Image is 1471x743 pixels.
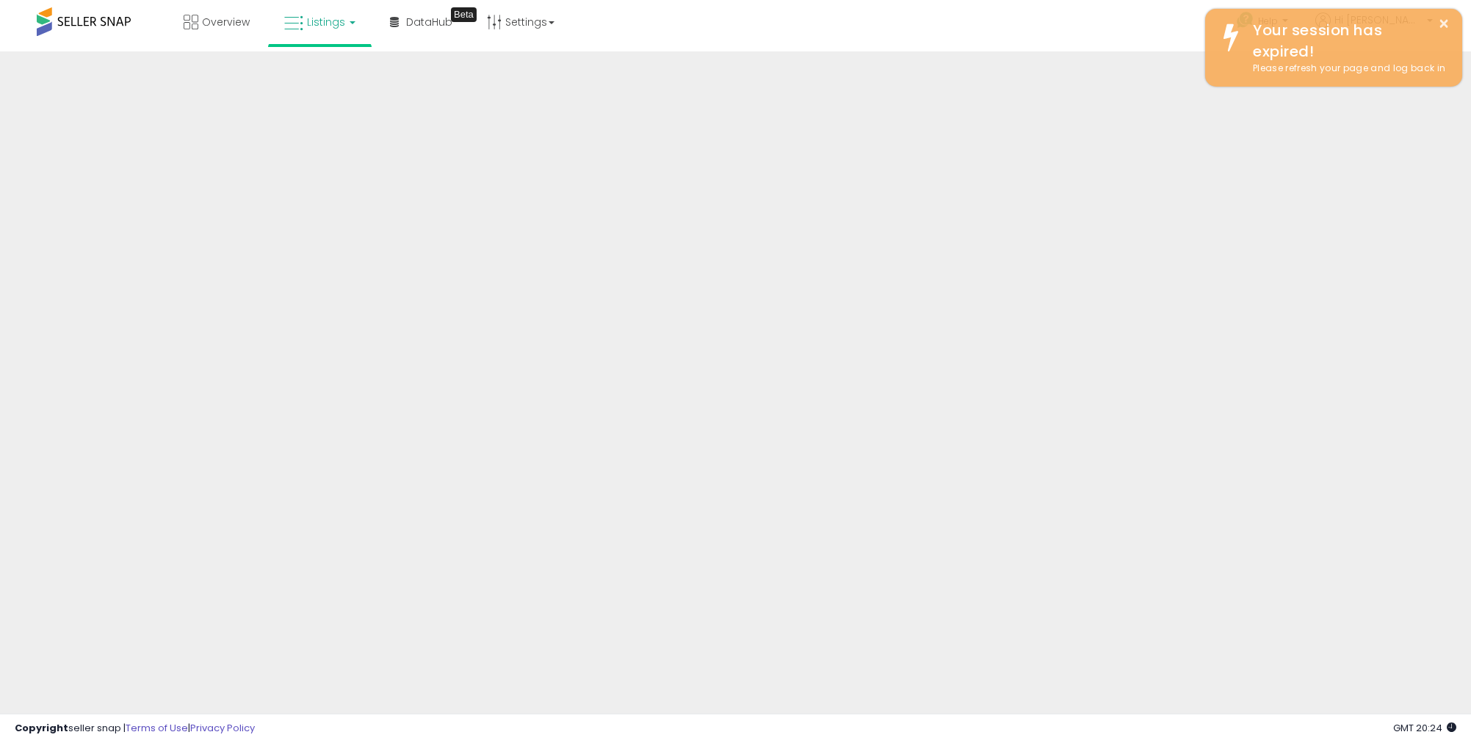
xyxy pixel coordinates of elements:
span: DataHub [406,15,452,29]
a: Privacy Policy [190,721,255,735]
strong: Copyright [15,721,68,735]
div: Please refresh your page and log back in [1242,62,1451,76]
div: seller snap | | [15,722,255,736]
span: 2025-08-11 20:24 GMT [1393,721,1456,735]
span: Listings [307,15,345,29]
div: Tooltip anchor [451,7,477,22]
span: Overview [202,15,250,29]
button: × [1438,15,1450,33]
div: Your session has expired! [1242,20,1451,62]
a: Terms of Use [126,721,188,735]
